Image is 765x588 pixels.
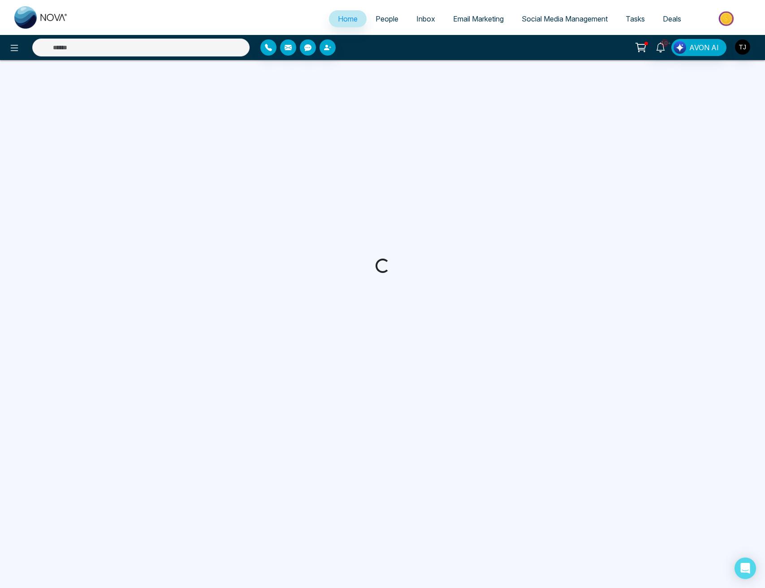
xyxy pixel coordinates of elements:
[329,10,367,27] a: Home
[617,10,654,27] a: Tasks
[453,14,504,23] span: Email Marketing
[663,14,681,23] span: Deals
[416,14,435,23] span: Inbox
[444,10,513,27] a: Email Marketing
[522,14,608,23] span: Social Media Management
[367,10,407,27] a: People
[338,14,358,23] span: Home
[695,9,760,29] img: Market-place.gif
[626,14,645,23] span: Tasks
[674,41,686,54] img: Lead Flow
[513,10,617,27] a: Social Media Management
[376,14,398,23] span: People
[654,10,690,27] a: Deals
[671,39,726,56] button: AVON AI
[735,39,750,55] img: User Avatar
[689,42,719,53] span: AVON AI
[661,39,669,47] span: 10+
[14,6,68,29] img: Nova CRM Logo
[407,10,444,27] a: Inbox
[735,558,756,579] div: Open Intercom Messenger
[650,39,671,55] a: 10+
